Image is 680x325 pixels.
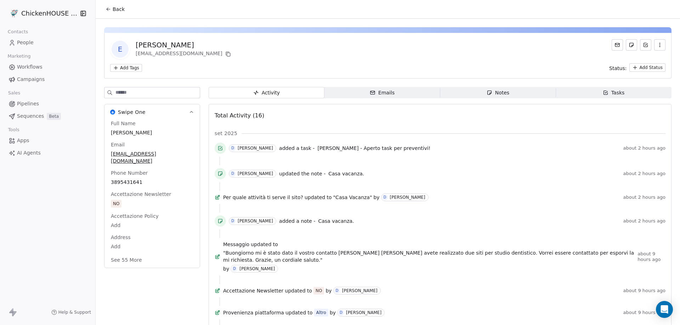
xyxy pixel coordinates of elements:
[629,63,665,72] button: Add Status
[111,243,193,250] span: Add
[118,109,146,116] span: Swipe One
[223,249,635,263] span: "Buongiorno mi è stato dato il vostro contatto [PERSON_NAME] [PERSON_NAME] avete realizzato due s...
[239,266,275,271] div: [PERSON_NAME]
[17,100,39,108] span: Pipelines
[384,195,386,200] div: D
[109,213,160,220] span: Accettazione Policy
[487,89,509,97] div: Notes
[5,51,34,62] span: Marketing
[340,310,342,315] div: D
[330,309,336,316] span: by
[328,169,364,178] a: Casa vacanza.
[6,110,90,122] a: SequencesBeta
[17,149,41,157] span: AI Agents
[223,194,303,201] span: Per quale attività ti serve il sito?
[317,144,430,152] a: [PERSON_NAME] - Aperto task per preventivi!
[231,218,234,224] div: D
[6,147,90,159] a: AI Agents
[110,64,142,72] button: Add Tags
[107,254,146,266] button: See 55 More
[328,171,364,176] span: Casa vacanza.
[623,288,665,294] span: about 9 hours ago
[5,88,23,98] span: Sales
[231,145,234,151] div: D
[623,145,665,151] span: about 2 hours ago
[223,287,283,294] span: Accettazione Newsletter
[58,309,91,315] span: Help & Support
[317,145,430,151] span: [PERSON_NAME] - Aperto task per preventivi!
[656,301,673,318] div: Open Intercom Messenger
[111,150,193,164] span: [EMAIL_ADDRESS][DOMAIN_NAME]
[623,171,665,176] span: about 2 hours ago
[318,218,354,224] span: Casa vacanza.
[279,145,314,152] span: added a task -
[5,27,31,37] span: Contacts
[109,141,126,148] span: Email
[111,222,193,229] span: Add
[238,146,273,151] div: [PERSON_NAME]
[238,171,273,176] div: [PERSON_NAME]
[17,137,29,144] span: Apps
[238,219,273,224] div: [PERSON_NAME]
[603,89,625,97] div: Tasks
[390,195,425,200] div: [PERSON_NAME]
[251,241,278,248] span: updated to
[6,74,90,85] a: Campaigns
[336,288,339,294] div: D
[609,65,627,72] span: Status:
[346,310,381,315] div: [PERSON_NAME]
[223,265,229,272] span: by
[316,309,326,316] div: Altro
[623,310,665,315] span: about 9 hours ago
[113,200,119,207] div: NO
[370,89,395,97] div: Emails
[104,104,200,120] button: Swipe OneSwipe One
[17,63,42,71] span: Workflows
[285,309,313,316] span: updated to
[110,110,115,115] img: Swipe One
[109,120,137,127] span: Full Name
[279,217,315,225] span: added a note -
[17,112,44,120] span: Sequences
[47,113,61,120] span: Beta
[637,251,665,262] span: about 9 hours ago
[342,288,378,293] div: [PERSON_NAME]
[215,130,237,137] span: set 2025
[21,9,78,18] span: ChickenHOUSE snc
[111,129,193,136] span: [PERSON_NAME]
[318,217,354,225] a: Casa vacanza.
[623,195,665,200] span: about 2 hours ago
[17,39,34,46] span: People
[6,61,90,73] a: Workflows
[325,287,331,294] span: by
[17,76,45,83] span: Campaigns
[109,191,172,198] span: Accettazione Newsletter
[231,171,234,176] div: D
[136,50,232,58] div: [EMAIL_ADDRESS][DOMAIN_NAME]
[373,194,379,201] span: by
[223,309,284,316] span: Provenienza piattaforma
[10,9,18,18] img: 4.jpg
[316,287,322,294] div: NO
[333,194,372,201] span: "Casa Vacanza"
[6,135,90,146] a: Apps
[113,6,125,13] span: Back
[279,170,325,177] span: updated the note -
[112,41,129,58] span: E
[6,37,90,48] a: People
[101,3,129,16] button: Back
[136,40,232,50] div: [PERSON_NAME]
[285,287,312,294] span: updated to
[305,194,332,201] span: updated to
[109,169,149,176] span: Phone Number
[51,309,91,315] a: Help & Support
[6,98,90,110] a: Pipelines
[623,218,665,224] span: about 2 hours ago
[223,241,249,248] span: Messaggio
[5,124,22,135] span: Tools
[215,112,264,119] span: Total Activity (16)
[111,179,193,186] span: 3895431641
[8,7,75,19] button: ChickenHOUSE snc
[104,120,200,268] div: Swipe OneSwipe One
[109,234,132,241] span: Address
